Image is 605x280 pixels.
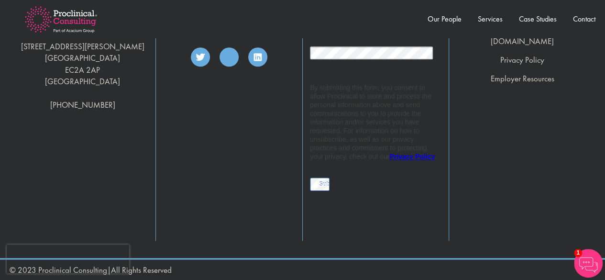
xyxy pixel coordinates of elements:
[456,35,588,47] a: [DOMAIN_NAME]
[573,14,595,24] a: Contact
[478,14,503,24] a: Services
[107,265,111,275] span: |
[456,73,588,84] a: Employer Resources
[310,45,441,241] iframe: Form 0
[7,245,129,273] iframe: reCAPTCHA
[519,14,557,24] a: Case Studies
[17,76,148,87] p: [GEOGRAPHIC_DATA]
[456,54,588,66] a: Privacy Policy
[17,87,148,123] a: [PHONE_NUMBER]
[17,64,148,76] p: EC2A 2AP
[574,249,603,278] img: Chatbot
[574,249,582,257] span: 1
[428,14,462,24] a: Our People
[17,52,148,64] p: [GEOGRAPHIC_DATA]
